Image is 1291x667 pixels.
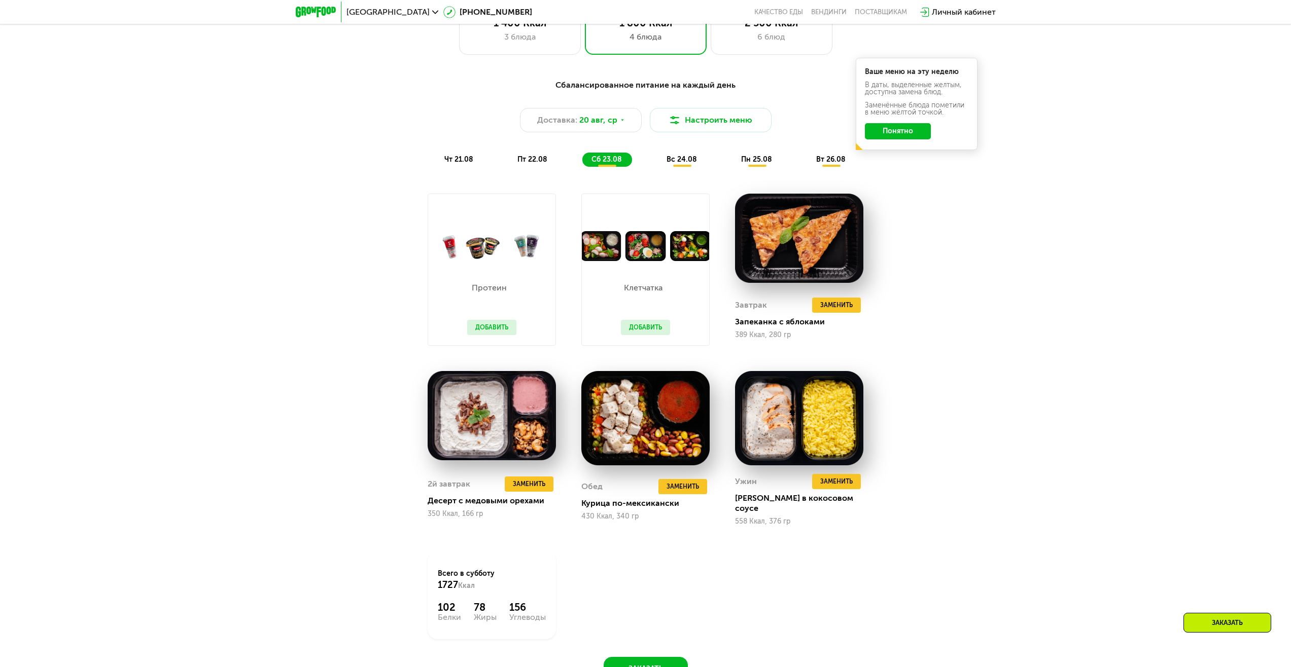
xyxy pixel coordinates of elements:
[865,102,968,116] div: Заменённые блюда пометили в меню жёлтой точкой.
[428,476,470,492] div: 2й завтрак
[812,474,861,489] button: Заменить
[741,155,772,164] span: пн 25.08
[820,300,853,310] span: Заменить
[621,284,665,292] p: Клетчатка
[428,510,556,518] div: 350 Ккал, 166 гр
[513,479,545,489] span: Заменить
[596,31,696,43] div: 4 блюда
[345,79,946,92] div: Сбалансированное питание на каждый день
[735,331,863,339] div: 389 Ккал, 280 гр
[658,479,707,494] button: Заменить
[650,108,772,132] button: Настроить меню
[581,498,718,508] div: Курица по-мексикански
[517,155,547,164] span: пт 22.08
[537,114,577,126] span: Доставка:
[438,613,461,621] div: Белки
[428,496,564,506] div: Десерт с медовыми орехами
[591,155,622,164] span: сб 23.08
[721,31,822,43] div: 6 блюд
[735,317,871,327] div: Запеканка с яблоками
[467,284,511,292] p: Протеин
[581,512,710,521] div: 430 Ккал, 340 гр
[820,476,853,487] span: Заменить
[855,8,907,16] div: поставщикам
[865,68,968,76] div: Ваше меню на эту неделю
[458,581,475,590] span: Ккал
[621,320,670,335] button: Добавить
[735,493,871,513] div: [PERSON_NAME] в кокосовом соусе
[932,6,996,18] div: Личный кабинет
[754,8,803,16] a: Качество еды
[735,298,767,313] div: Завтрак
[865,123,931,139] button: Понятно
[474,601,497,613] div: 78
[581,479,603,494] div: Обед
[735,474,757,489] div: Ужин
[812,298,861,313] button: Заменить
[505,476,553,492] button: Заменить
[667,481,699,492] span: Заменить
[579,114,617,126] span: 20 авг, ср
[811,8,847,16] a: Вендинги
[438,569,546,591] div: Всего в субботу
[438,579,458,590] span: 1727
[438,601,461,613] div: 102
[816,155,846,164] span: вт 26.08
[346,8,430,16] span: [GEOGRAPHIC_DATA]
[1183,613,1271,633] div: Заказать
[735,517,863,526] div: 558 Ккал, 376 гр
[474,613,497,621] div: Жиры
[467,320,516,335] button: Добавить
[470,31,570,43] div: 3 блюда
[444,155,473,164] span: чт 21.08
[509,601,546,613] div: 156
[443,6,532,18] a: [PHONE_NUMBER]
[865,82,968,96] div: В даты, выделенные желтым, доступна замена блюд.
[667,155,697,164] span: вс 24.08
[509,613,546,621] div: Углеводы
